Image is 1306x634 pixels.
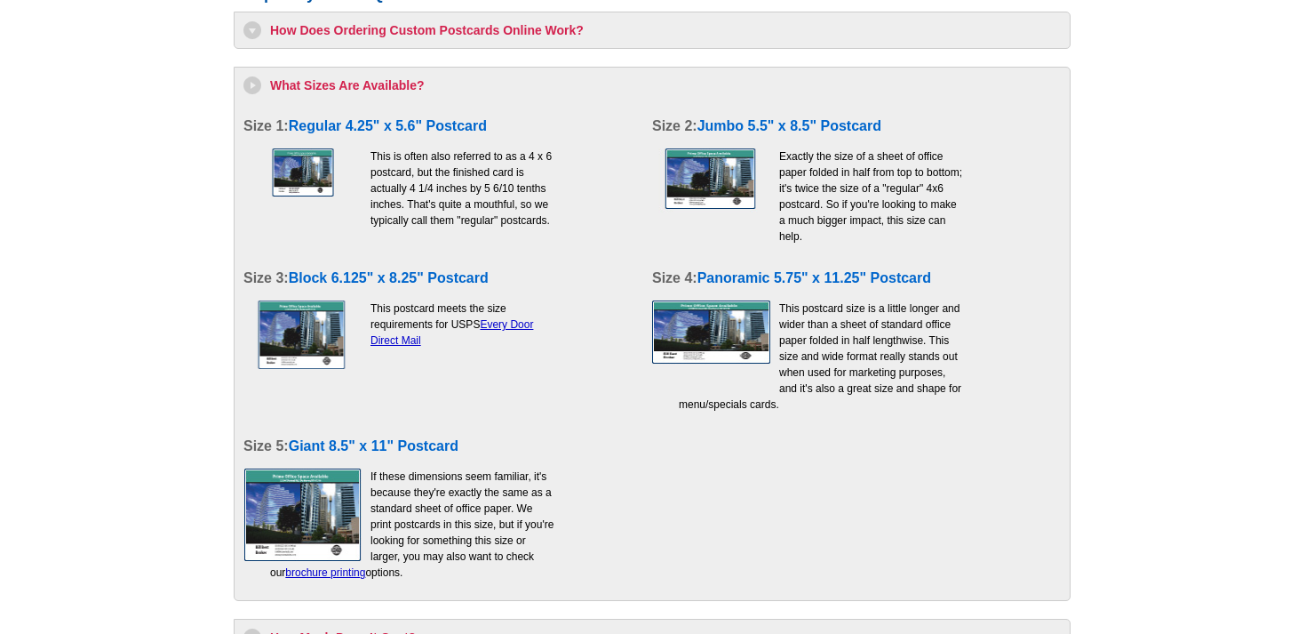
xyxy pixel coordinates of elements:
[243,301,362,393] img: faqpostcard5.jpg
[243,437,634,454] h4: Giant 8.5" x 11" Postcard
[243,21,1061,39] h3: How Does Ordering Custom Postcards Online Work?
[652,118,697,133] span: Size 2:
[285,566,365,579] a: brochure printing
[243,438,289,453] span: Size 5:
[243,118,289,133] span: Size 1:
[243,76,1061,94] h3: What Sizes Are Available?
[679,301,963,413] p: This postcard size is a little longer and wider than a sheet of standard office paper folded in h...
[243,469,362,561] img: faqpostcard4.jpg
[243,269,634,286] h4: Block 6.125" x 8.25" Postcard
[243,117,634,134] h4: Regular 4.25" x 5.6" Postcard
[652,270,697,285] span: Size 4:
[652,269,1043,286] h4: Panoramic 5.75" x 11.25" Postcard
[652,148,770,241] img: faqpostcard2.jpg
[652,301,770,393] img: faqpostcard3.jpg
[270,301,554,349] p: This postcard meets the size requirements for USPS
[243,270,289,285] span: Size 3:
[951,221,1306,634] iframe: LiveChat chat widget
[270,469,554,581] p: If these dimensions seem familiar, it's because they're exactly the same as a standard sheet of o...
[679,148,963,245] p: Exactly the size of a sheet of office paper folded in half from top to bottom; it's twice the siz...
[243,148,362,241] img: faqpostcard1.jpg
[270,148,554,229] p: This is often also referred to as a 4 x 6 postcard, but the finished card is actually 4 1/4 inche...
[652,117,1043,134] h4: Jumbo 5.5" x 8.5" Postcard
